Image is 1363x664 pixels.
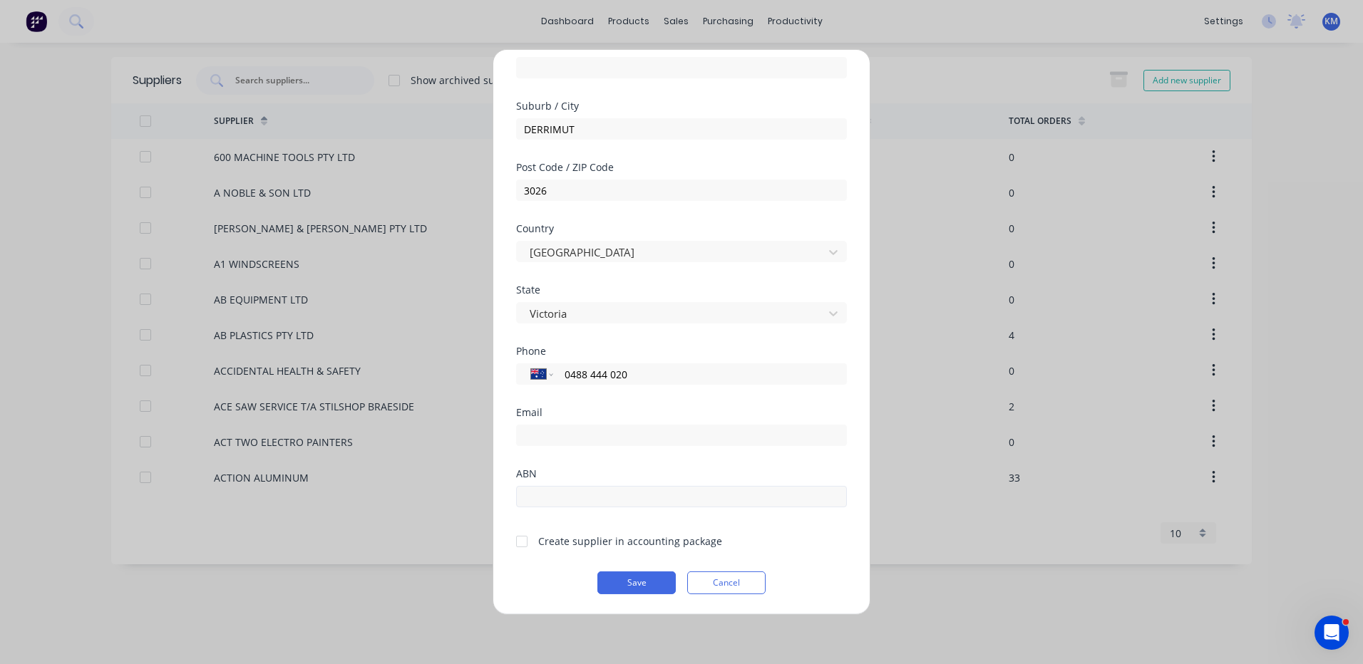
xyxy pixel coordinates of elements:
[538,534,722,549] div: Create supplier in accounting package
[516,346,847,356] div: Phone
[1315,616,1349,650] iframe: Intercom live chat
[516,469,847,479] div: ABN
[597,571,676,594] button: Save
[516,285,847,295] div: State
[516,408,847,417] div: Email
[687,571,766,594] button: Cancel
[516,224,847,234] div: Country
[516,40,847,50] div: Address continued
[516,101,847,111] div: Suburb / City
[516,162,847,172] div: Post Code / ZIP Code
